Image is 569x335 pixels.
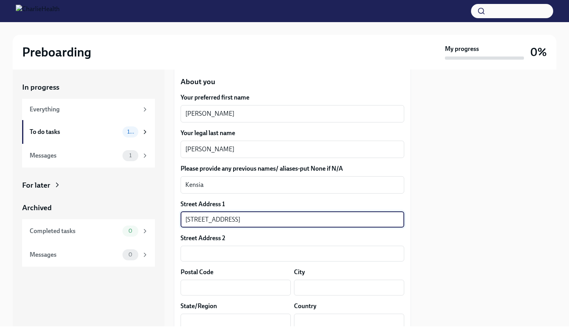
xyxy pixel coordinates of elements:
h2: Preboarding [22,44,91,60]
label: State/Region [181,302,217,311]
label: Street Address 1 [181,200,225,209]
div: Everything [30,105,138,114]
span: 0 [124,252,137,258]
label: Your preferred first name [181,93,404,102]
strong: My progress [445,45,479,53]
span: 10 [122,129,138,135]
div: Messages [30,151,119,160]
a: Everything [22,99,155,120]
label: Please provide any previous names/ aliases-put None if N/A [181,164,404,173]
a: For later [22,180,155,190]
div: For later [22,180,50,190]
label: Postal Code [181,268,213,277]
div: Completed tasks [30,227,119,235]
img: CharlieHealth [16,5,60,17]
textarea: Kensia [185,180,399,190]
textarea: [PERSON_NAME] [185,109,399,119]
span: 0 [124,228,137,234]
label: Street Address 2 [181,234,225,243]
label: Country [294,302,317,311]
div: Messages [30,250,119,259]
a: In progress [22,82,155,92]
label: Your legal last name [181,129,404,137]
h3: 0% [530,45,547,59]
a: Messages1 [22,144,155,167]
a: Completed tasks0 [22,219,155,243]
label: City [294,268,305,277]
p: About you [181,77,404,87]
a: Messages0 [22,243,155,267]
div: To do tasks [30,128,119,136]
a: To do tasks10 [22,120,155,144]
span: 1 [124,152,136,158]
a: Archived [22,203,155,213]
textarea: [PERSON_NAME] [185,145,399,154]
